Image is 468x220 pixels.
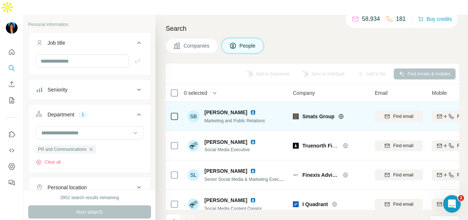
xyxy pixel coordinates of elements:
[418,14,452,24] button: Buy credits
[29,179,151,196] button: Personal location
[204,176,288,182] span: Senior Social Media & Marketing Executive
[6,128,18,141] button: Use Surfe on LinkedIn
[48,111,74,118] div: Department
[250,168,256,174] img: LinkedIn logo
[362,15,380,23] p: 58,934
[250,139,256,145] img: LinkedIn logo
[375,199,423,210] button: Find email
[375,169,423,180] button: Find email
[188,198,199,210] img: Avatar
[6,22,18,34] img: Avatar
[184,42,210,49] span: Companies
[293,201,299,207] img: Logo of I Quadrant
[393,172,413,178] span: Find email
[48,184,87,191] div: Personal location
[375,89,388,97] span: Email
[302,113,335,120] span: Smats Group
[204,197,247,204] span: [PERSON_NAME]
[6,78,18,91] button: Enrich CSV
[432,89,447,97] span: Mobile
[28,21,151,28] p: Personal information
[375,140,423,151] button: Find email
[204,109,247,116] span: [PERSON_NAME]
[393,113,413,120] span: Find email
[204,167,247,175] span: [PERSON_NAME]
[302,171,339,179] span: Finexis Advisory
[293,113,299,119] img: Logo of Smats Group
[302,143,383,149] span: Truenorth Financial Organisation
[29,81,151,98] button: Seniority
[302,201,328,208] span: I Quadrant
[375,111,423,122] button: Find email
[204,118,265,123] span: Marketing and Public Relations
[48,39,65,46] div: Job title
[396,15,406,23] p: 181
[29,34,151,55] button: Job title
[6,176,18,189] button: Feedback
[6,160,18,173] button: Dashboard
[166,23,459,34] h4: Search
[393,201,413,208] span: Find email
[29,106,151,126] button: Department1
[204,146,259,153] span: Social Media Executive
[250,109,256,115] img: LinkedIn logo
[204,206,262,211] span: Social Media Content Creator
[6,61,18,75] button: Search
[184,89,207,97] span: 0 selected
[6,45,18,59] button: Quick start
[293,89,315,97] span: Company
[36,159,61,165] button: Clear all
[239,42,256,49] span: People
[458,195,464,201] span: 2
[6,144,18,157] button: Use Surfe API
[188,169,199,181] div: SL
[293,143,299,149] img: Logo of Truenorth Financial Organisation
[48,86,67,93] div: Seniority
[60,194,119,201] div: 3952 search results remaining
[38,146,87,153] span: PR and Communications
[204,138,247,146] span: [PERSON_NAME]
[250,197,256,203] img: LinkedIn logo
[6,94,18,107] button: My lists
[188,111,199,122] div: SB
[393,142,413,149] span: Find email
[293,172,299,178] img: Logo of Finexis Advisory
[79,111,87,118] div: 1
[188,140,199,152] img: Avatar
[443,195,461,213] iframe: Intercom live chat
